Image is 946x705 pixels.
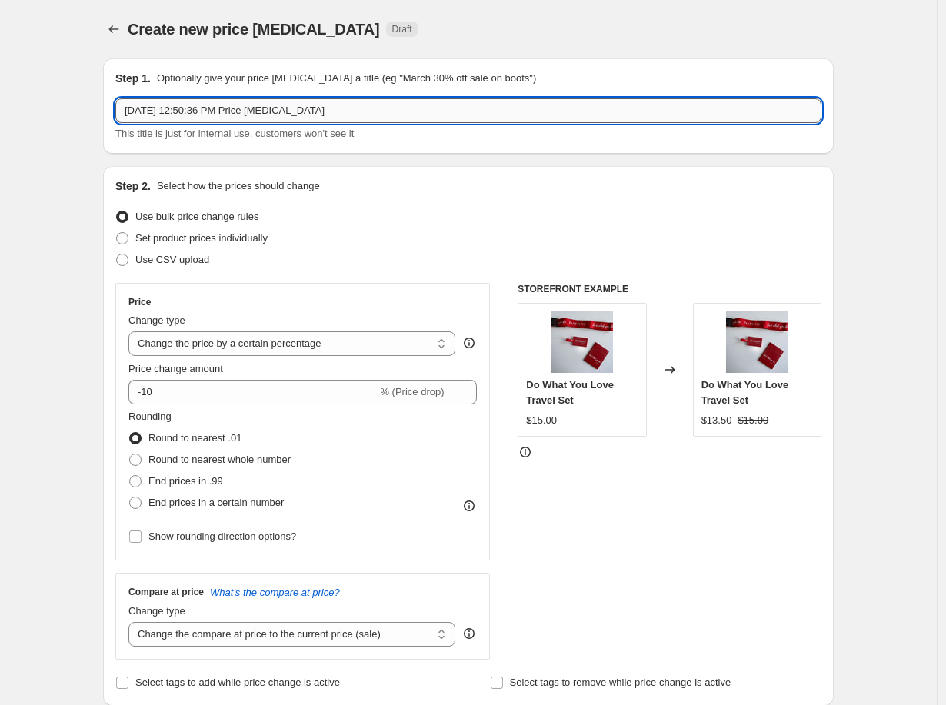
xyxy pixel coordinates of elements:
h6: STOREFRONT EXAMPLE [518,283,821,295]
span: Price change amount [128,363,223,374]
span: Use CSV upload [135,254,209,265]
span: Select tags to remove while price change is active [510,677,731,688]
div: help [461,626,477,641]
span: Set product prices individually [135,232,268,244]
h2: Step 2. [115,178,151,194]
strike: $15.00 [738,413,768,428]
span: Change type [128,314,185,326]
h3: Compare at price [128,586,204,598]
span: Rounding [128,411,172,422]
div: help [461,335,477,351]
img: 910550_80x.jpg [726,311,788,373]
h3: Price [128,296,151,308]
span: End prices in a certain number [148,497,284,508]
span: Use bulk price change rules [135,211,258,222]
div: $13.50 [701,413,732,428]
div: $15.00 [526,413,557,428]
span: Select tags to add while price change is active [135,677,340,688]
span: Do What You Love Travel Set [701,379,789,406]
span: Round to nearest whole number [148,454,291,465]
h2: Step 1. [115,71,151,86]
span: Show rounding direction options? [148,530,296,542]
p: Select how the prices should change [157,178,320,194]
input: 30% off holiday sale [115,98,821,123]
input: -15 [128,380,377,404]
span: Do What You Love Travel Set [526,379,614,406]
span: Round to nearest .01 [148,432,241,444]
p: Optionally give your price [MEDICAL_DATA] a title (eg "March 30% off sale on boots") [157,71,536,86]
span: Draft [392,23,412,35]
span: This title is just for internal use, customers won't see it [115,128,354,139]
button: What's the compare at price? [210,587,340,598]
button: Price change jobs [103,18,125,40]
img: 910550_80x.jpg [551,311,613,373]
span: Create new price [MEDICAL_DATA] [128,21,380,38]
span: Change type [128,605,185,617]
span: End prices in .99 [148,475,223,487]
span: % (Price drop) [380,386,444,397]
